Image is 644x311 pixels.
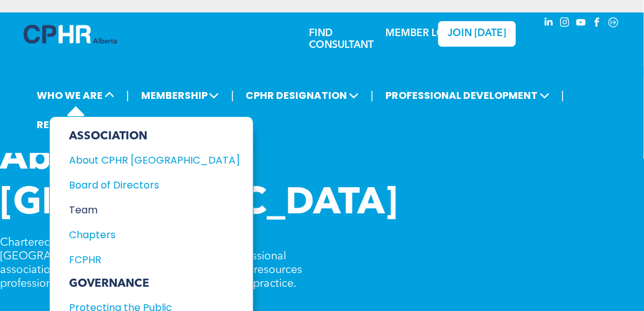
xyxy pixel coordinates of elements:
[558,16,572,32] a: instagram
[126,83,129,108] li: |
[242,84,362,107] span: CPHR DESIGNATION
[70,252,241,267] a: FCPHR
[70,177,224,193] div: Board of Directors
[70,202,224,218] div: Team
[132,113,223,136] a: CAREER CENTRE
[382,84,553,107] span: PROFESSIONAL DEVELOPMENT
[542,16,556,32] a: linkedin
[70,227,224,243] div: Chapters
[137,84,223,107] span: MEMBERSHIP
[309,29,374,50] a: FIND CONSULTANT
[591,16,604,32] a: facebook
[70,152,241,168] a: About CPHR [GEOGRAPHIC_DATA]
[607,16,620,32] a: Social network
[70,152,224,168] div: About CPHR [GEOGRAPHIC_DATA]
[574,16,588,32] a: youtube
[231,83,234,108] li: |
[70,227,241,243] a: Chapters
[448,28,506,40] span: JOIN [DATE]
[385,29,463,39] a: MEMBER LOGIN
[33,84,118,107] span: WHO WE ARE
[70,129,241,143] div: ASSOCIATION
[24,25,117,44] img: A blue and white logo for cp alberta
[561,83,564,108] li: |
[70,202,241,218] a: Team
[438,21,516,47] a: JOIN [DATE]
[70,177,241,193] a: Board of Directors
[370,83,374,108] li: |
[70,277,241,290] div: GOVERNANCE
[70,252,224,267] div: FCPHR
